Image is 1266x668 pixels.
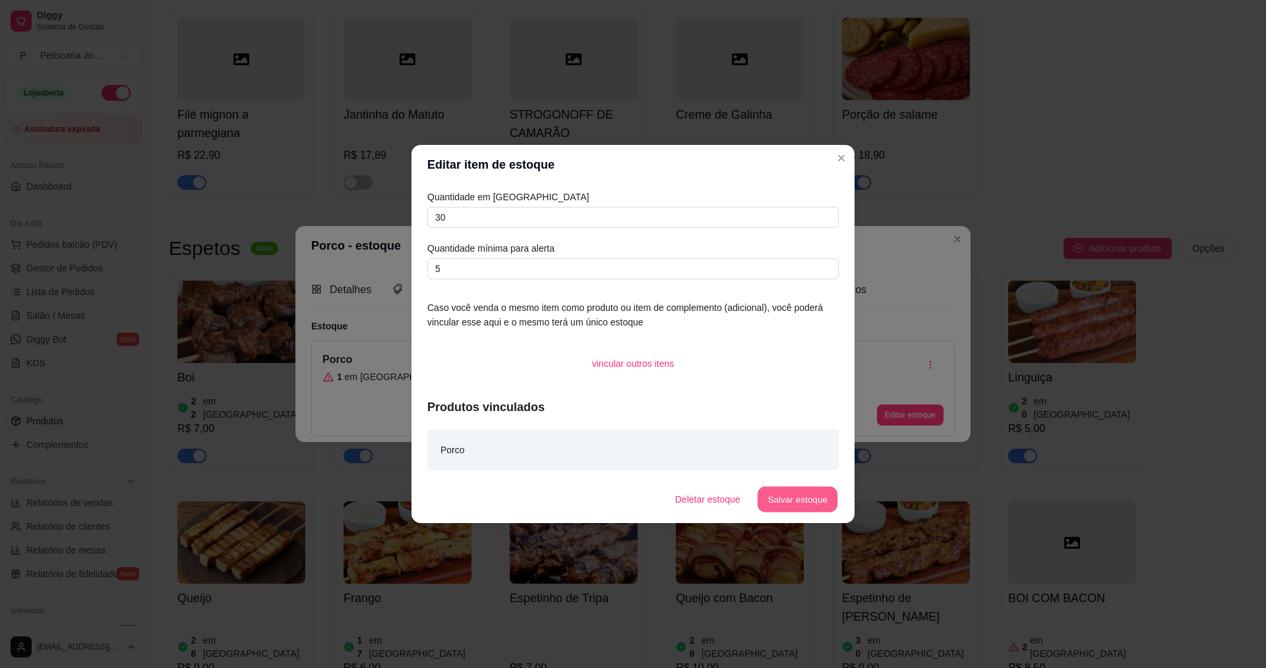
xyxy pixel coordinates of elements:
[665,486,751,513] button: Deletar estoque
[831,148,852,169] button: Close
[427,190,839,204] article: Quantidade em [GEOGRAPHIC_DATA]
[427,241,839,256] article: Quantidade mínima para alerta
[427,398,839,416] article: Produtos vinculados
[411,145,855,184] header: Editar item de estoque
[427,300,839,329] article: Caso você venda o mesmo item como produto ou item de complemento (adicional), você poderá vincula...
[757,487,837,513] button: Salvar estoque
[582,350,685,377] button: vincular outros itens
[440,443,465,457] article: Porco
